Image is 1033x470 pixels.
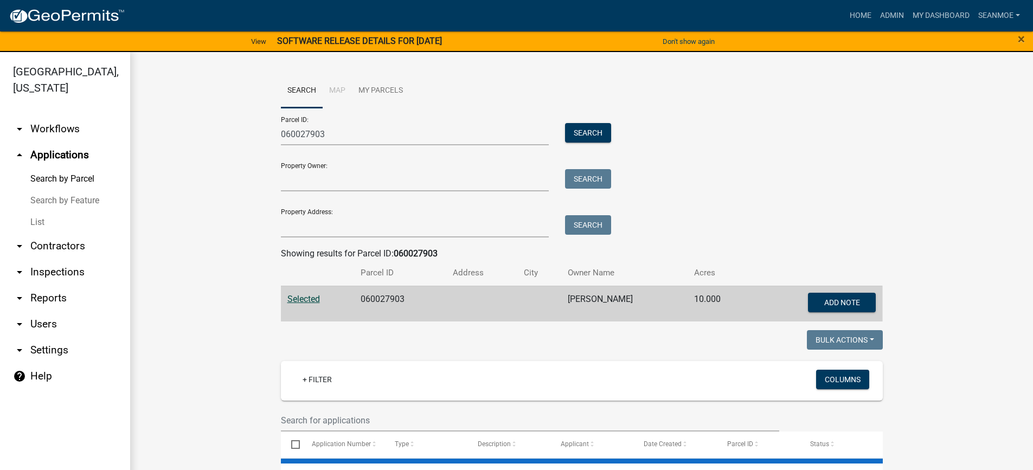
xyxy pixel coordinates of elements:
[13,149,26,162] i: arrow_drop_up
[716,432,799,458] datatable-header-cell: Parcel ID
[312,440,371,448] span: Application Number
[354,286,446,321] td: 060027903
[799,432,882,458] datatable-header-cell: Status
[644,440,682,448] span: Date Created
[565,215,611,235] button: Search
[281,432,301,458] datatable-header-cell: Select
[13,266,26,279] i: arrow_drop_down
[281,74,323,108] a: Search
[908,5,974,26] a: My Dashboard
[688,286,752,321] td: 10.000
[565,169,611,189] button: Search
[808,293,876,312] button: Add Note
[287,294,320,304] a: Selected
[281,409,780,432] input: Search for applications
[807,330,883,350] button: Bulk Actions
[517,260,561,286] th: City
[384,432,467,458] datatable-header-cell: Type
[354,260,446,286] th: Parcel ID
[561,286,688,321] td: [PERSON_NAME]
[395,440,409,448] span: Type
[294,370,341,389] a: + Filter
[824,298,860,306] span: Add Note
[13,370,26,383] i: help
[13,344,26,357] i: arrow_drop_down
[727,440,753,448] span: Parcel ID
[810,440,829,448] span: Status
[1018,31,1025,47] span: ×
[352,74,409,108] a: My Parcels
[301,432,384,458] datatable-header-cell: Application Number
[467,432,550,458] datatable-header-cell: Description
[247,33,271,50] a: View
[446,260,517,286] th: Address
[277,36,442,46] strong: SOFTWARE RELEASE DETAILS FOR [DATE]
[658,33,719,50] button: Don't show again
[550,432,633,458] datatable-header-cell: Applicant
[974,5,1024,26] a: SeanMoe
[281,247,883,260] div: Showing results for Parcel ID:
[13,292,26,305] i: arrow_drop_down
[845,5,876,26] a: Home
[561,440,589,448] span: Applicant
[13,123,26,136] i: arrow_drop_down
[13,240,26,253] i: arrow_drop_down
[688,260,752,286] th: Acres
[876,5,908,26] a: Admin
[633,432,716,458] datatable-header-cell: Date Created
[478,440,511,448] span: Description
[816,370,869,389] button: Columns
[565,123,611,143] button: Search
[394,248,438,259] strong: 060027903
[561,260,688,286] th: Owner Name
[1018,33,1025,46] button: Close
[13,318,26,331] i: arrow_drop_down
